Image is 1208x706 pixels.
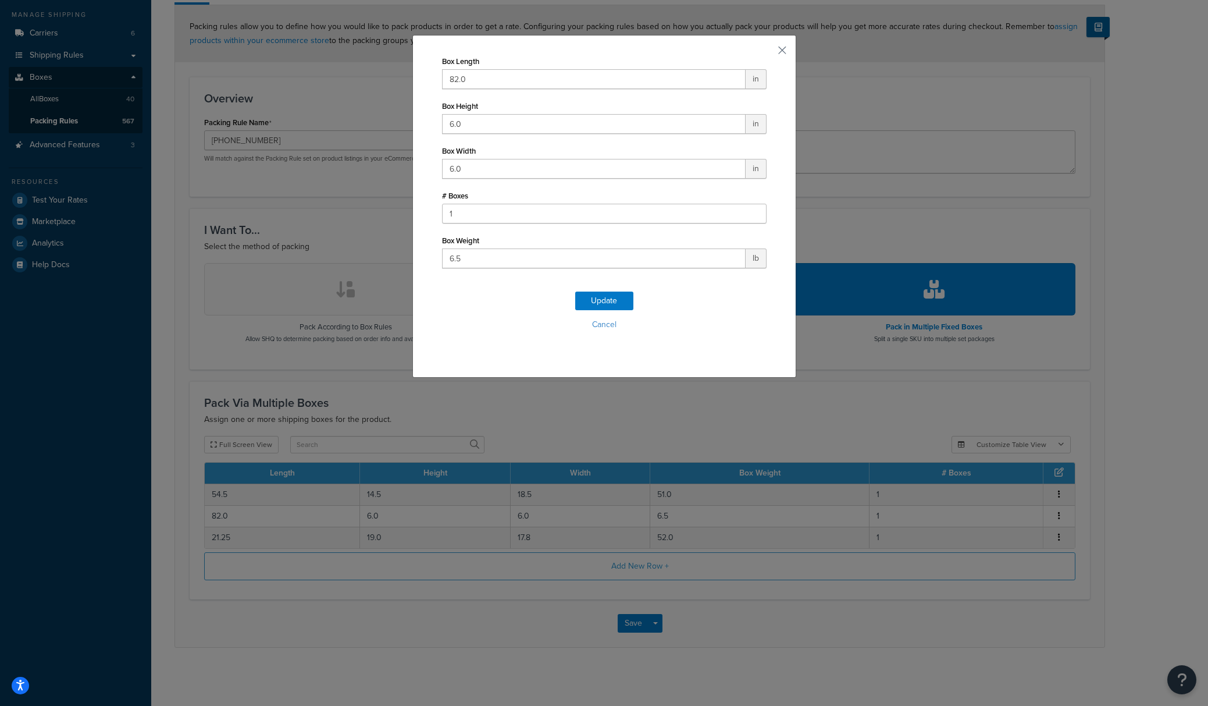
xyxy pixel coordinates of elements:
[442,147,476,155] label: Box Width
[442,57,479,66] label: Box Length
[575,292,633,310] button: Update
[442,236,479,245] label: Box Weight
[746,114,767,134] span: in
[746,249,767,268] span: lb
[442,102,478,111] label: Box Height
[442,191,468,200] label: # Boxes
[746,69,767,89] span: in
[442,316,767,334] button: Cancel
[746,159,767,179] span: in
